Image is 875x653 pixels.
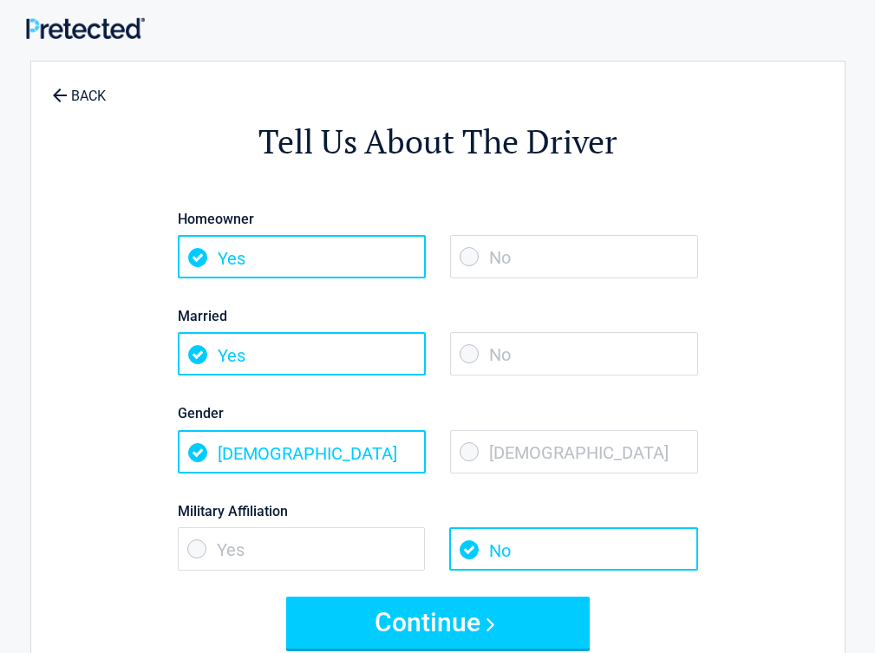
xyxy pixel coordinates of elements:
span: No [450,235,698,278]
span: No [450,332,698,375]
label: Military Affiliation [178,500,698,523]
label: Married [178,304,698,328]
span: Yes [178,235,426,278]
span: No [449,527,697,571]
span: Yes [178,332,426,375]
label: Gender [178,402,698,425]
h2: Tell Us About The Driver [127,120,749,164]
img: Main Logo [26,17,145,39]
label: Homeowner [178,207,698,231]
button: Continue [286,597,590,649]
span: Yes [178,527,426,571]
a: BACK [49,73,109,103]
span: [DEMOGRAPHIC_DATA] [450,430,698,473]
span: [DEMOGRAPHIC_DATA] [178,430,426,473]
